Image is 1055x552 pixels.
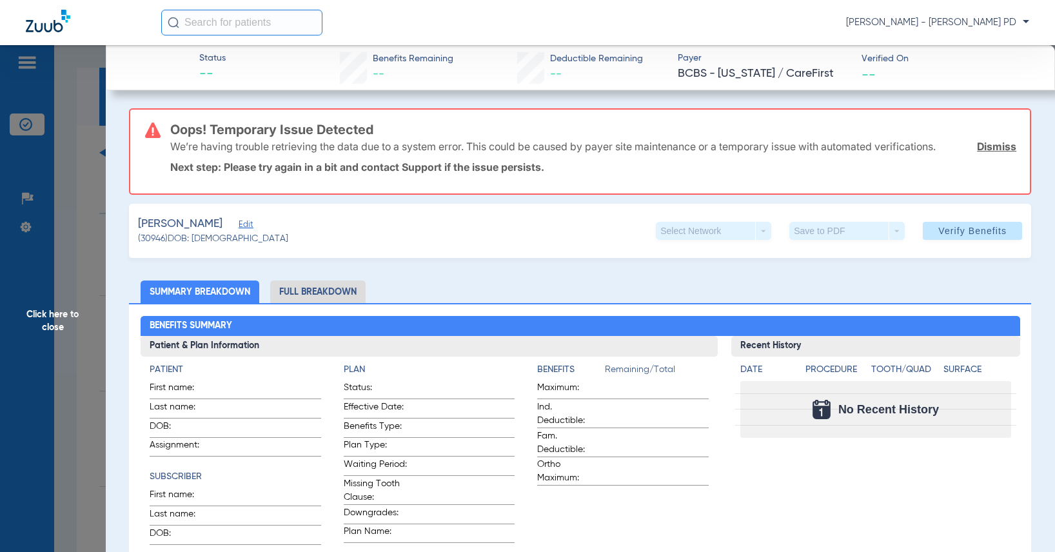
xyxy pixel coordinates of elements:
[26,10,70,32] img: Zuub Logo
[537,458,600,485] span: Ortho Maximum:
[678,66,850,82] span: BCBS - [US_STATE] / CareFirst
[168,17,179,28] img: Search Icon
[344,477,407,504] span: Missing Tooth Clause:
[805,363,867,381] app-breakdown-title: Procedure
[344,525,407,542] span: Plan Name:
[150,527,213,544] span: DOB:
[344,458,407,475] span: Waiting Period:
[150,508,213,525] span: Last name:
[373,68,384,80] span: --
[150,400,213,418] span: Last name:
[537,363,605,377] h4: Benefits
[138,216,222,232] span: [PERSON_NAME]
[550,68,562,80] span: --
[170,123,1016,136] h3: Oops! Temporary Issue Detected
[938,226,1007,236] span: Verify Benefits
[740,363,794,381] app-breakdown-title: Date
[537,381,600,399] span: Maximum:
[344,363,515,377] h4: Plan
[862,67,876,81] span: --
[344,400,407,418] span: Effective Date:
[943,363,1011,381] app-breakdown-title: Surface
[170,140,936,153] p: We’re having trouble retrieving the data due to a system error. This could be caused by payer sit...
[199,52,226,65] span: Status
[141,316,1020,337] h2: Benefits Summary
[537,400,600,428] span: Ind. Deductible:
[862,52,1034,66] span: Verified On
[838,403,939,416] span: No Recent History
[871,363,939,381] app-breakdown-title: Tooth/Quad
[150,381,213,399] span: First name:
[373,52,453,66] span: Benefits Remaining
[805,363,867,377] h4: Procedure
[161,10,322,35] input: Search for patients
[740,363,794,377] h4: Date
[846,16,1029,29] span: [PERSON_NAME] - [PERSON_NAME] PD
[923,222,1022,240] button: Verify Benefits
[145,123,161,138] img: error-icon
[550,52,643,66] span: Deductible Remaining
[977,140,1016,153] a: Dismiss
[344,420,407,437] span: Benefits Type:
[141,336,718,357] h3: Patient & Plan Information
[138,232,288,246] span: (30946) DOB: [DEMOGRAPHIC_DATA]
[150,439,213,456] span: Assignment:
[731,336,1020,357] h3: Recent History
[871,363,939,377] h4: Tooth/Quad
[150,470,321,484] h4: Subscriber
[141,281,259,303] li: Summary Breakdown
[150,363,321,377] h4: Patient
[170,161,1016,173] p: Next step: Please try again in a bit and contact Support if the issue persists.
[344,439,407,456] span: Plan Type:
[199,66,226,84] span: --
[991,490,1055,552] iframe: Chat Widget
[150,420,213,437] span: DOB:
[678,52,850,65] span: Payer
[239,220,250,232] span: Edit
[537,363,605,381] app-breakdown-title: Benefits
[150,488,213,506] span: First name:
[344,506,407,524] span: Downgrades:
[605,363,709,381] span: Remaining/Total
[270,281,366,303] li: Full Breakdown
[344,381,407,399] span: Status:
[813,400,831,419] img: Calendar
[537,429,600,457] span: Fam. Deductible:
[943,363,1011,377] h4: Surface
